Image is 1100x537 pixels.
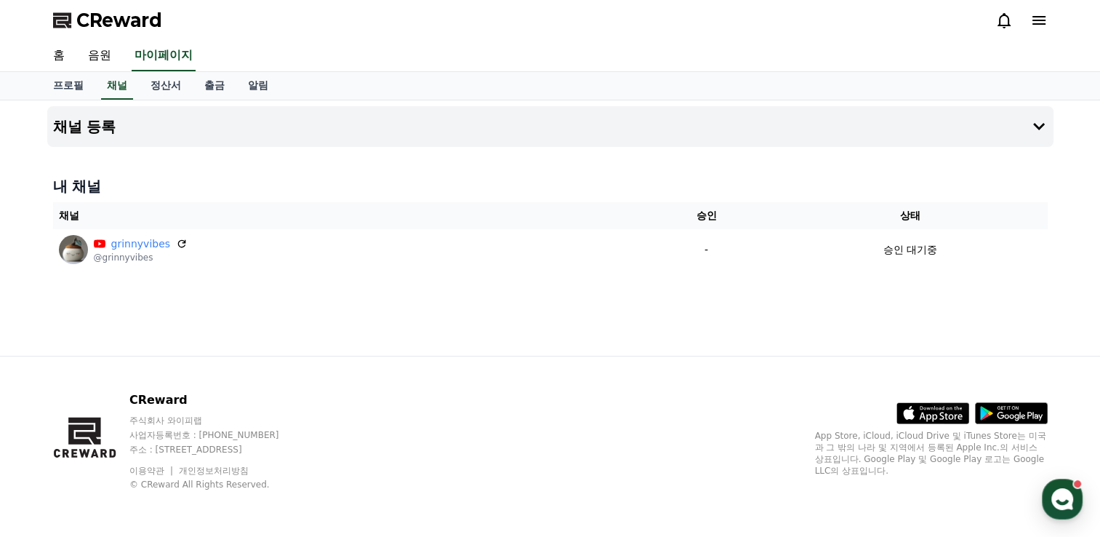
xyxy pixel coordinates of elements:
[23,331,212,346] div: 민족대명절 추석이 찾아왔습니다!
[60,167,256,196] div: 안녕하세요. 신규 채널에 [DATE] 검토가 현재 지연되고 있습니다. (최근 유튜브 정책으로 인해 내부 검토가 우선적으로 진행되고 있기 때문입니다.) 내부 검토가 완료되면 채...
[53,9,162,32] a: CReward
[4,416,96,453] a: 홈
[133,439,150,450] span: 대화
[46,438,55,450] span: 홈
[53,119,116,135] h4: 채널 등록
[883,242,937,258] p: 승인 대기중
[76,9,162,32] span: CReward
[24,315,75,328] div: CReward
[129,479,307,490] p: © CReward All Rights Reserved.
[125,384,149,394] b: 채널톡
[59,235,88,264] img: grinnyvibes
[213,295,262,309] button: 모두 읽기
[185,115,266,132] button: 운영시간 보기
[12,303,272,372] div: CReward10-02민족대명절 추석이 찾아왔습니다!올 [DATE] 가족들과 함께 풍선한 한가위 보내시길 바라며 늘 좋은 일들만 가득하시길 기원합니다!1 of 1
[79,316,105,327] span: 10-02
[101,72,133,100] a: 채널
[773,202,1047,229] th: 상태
[193,72,236,100] a: 출금
[114,155,143,167] div: [DATE]
[60,154,107,167] div: Creward
[17,148,266,202] a: Creward[DATE] 안녕하세요. 신규 채널에 [DATE] 검토가 현재 지연되고 있습니다. (최근 유튜브 정책으로 인해 내부 검토가 우선적으로 진행되고 있기 때문입니다.)...
[640,202,774,229] th: 승인
[76,41,123,71] a: 음원
[179,466,249,476] a: 개인정보처리방침
[646,242,768,258] p: -
[111,383,173,395] a: 채널톡이용중
[815,430,1048,477] p: App Store, iCloud, iCloud Drive 및 iTunes Store는 미국과 그 밖의 나라 및 지역에서 등록된 Apple Inc.의 서비스 상표입니다. Goo...
[53,176,1048,196] h4: 내 채널
[47,106,1053,147] button: 채널 등록
[220,330,250,360] img: 1 of 1
[125,384,173,394] span: 이용중
[96,416,188,453] a: 대화
[188,416,279,453] a: 설정
[111,236,171,252] a: grinnyvibes
[20,211,263,246] a: 메시지를 입력하세요.
[139,72,193,100] a: 정산서
[190,117,250,130] span: 운영시간 보기
[129,429,307,441] p: 사업자등록번호 : [PHONE_NUMBER]
[129,391,307,409] p: CReward
[41,72,95,100] a: 프로필
[17,109,103,132] h1: CReward
[217,295,258,309] span: 모두 읽기
[94,252,188,263] p: @grinnyvibes
[90,252,212,263] span: 몇 분 내 답변 받으실 수 있어요
[236,72,280,100] a: 알림
[129,444,307,456] p: 주소 : [STREET_ADDRESS]
[23,346,212,360] div: 올 [DATE] 가족들과 함께 풍선한 한가위 보내시길 바라며 늘 좋은 일들만 가득하시길 기원합니다!
[31,221,135,236] span: 메시지를 입력하세요.
[41,41,76,71] a: 홈
[129,415,307,426] p: 주식회사 와이피랩
[225,438,242,450] span: 설정
[129,466,175,476] a: 이용약관
[53,202,640,229] th: 채널
[132,41,196,71] a: 마이페이지
[22,296,76,307] span: 안 읽은 알림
